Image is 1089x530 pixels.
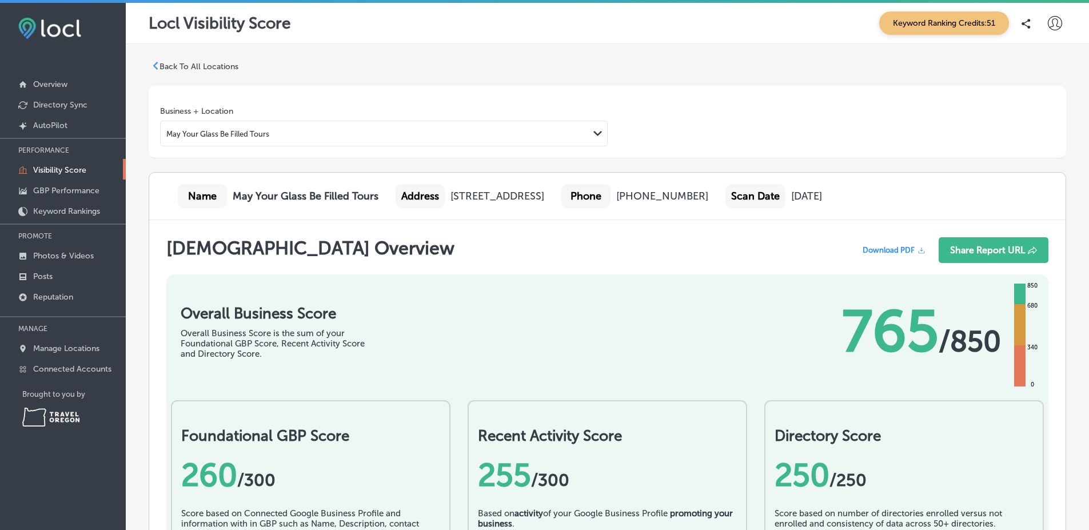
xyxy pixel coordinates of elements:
[1025,281,1040,290] div: 850
[166,237,454,269] h1: [DEMOGRAPHIC_DATA] Overview
[22,408,79,427] img: Travel Oregon
[478,508,733,529] b: promoting your business
[181,456,440,494] div: 260
[181,328,381,359] div: Overall Business Score is the sum of your Foundational GBP Score, Recent Activity Score and Direc...
[181,305,381,322] h1: Overall Business Score
[775,427,1034,445] h2: Directory Score
[33,165,86,175] p: Visibility Score
[478,456,737,494] div: 255
[33,251,94,261] p: Photos & Videos
[181,427,440,445] h2: Foundational GBP Score
[450,190,544,202] div: [STREET_ADDRESS]
[33,121,67,130] p: AutoPilot
[863,246,915,254] span: Download PDF
[33,292,73,302] p: Reputation
[939,237,1048,263] button: Share Report URL
[149,14,291,33] p: Locl Visibility Score
[1025,301,1040,310] div: 680
[829,470,867,491] span: /250
[879,11,1009,35] span: Keyword Ranking Credits: 51
[775,456,1034,494] div: 250
[33,364,111,374] p: Connected Accounts
[514,508,543,519] b: activity
[616,190,708,202] div: [PHONE_NUMBER]
[791,190,822,202] div: [DATE]
[237,470,276,491] span: / 300
[33,79,67,89] p: Overview
[33,272,53,281] p: Posts
[22,390,126,399] p: Brought to you by
[842,297,939,366] span: 765
[33,100,87,110] p: Directory Sync
[160,106,233,116] label: Business + Location
[33,206,100,216] p: Keyword Rankings
[725,184,785,208] div: Scan Date
[478,427,737,445] h2: Recent Activity Score
[561,184,611,208] div: Phone
[1028,380,1036,389] div: 0
[33,186,99,196] p: GBP Performance
[159,62,238,71] p: Back To All Locations
[166,129,269,138] div: May Your Glass Be Filled Tours
[1025,343,1040,352] div: 340
[531,470,569,491] span: /300
[178,184,227,208] div: Name
[939,324,1001,358] span: / 850
[396,184,445,208] div: Address
[33,344,99,353] p: Manage Locations
[18,18,81,39] img: fda3e92497d09a02dc62c9cd864e3231.png
[233,190,378,202] b: May Your Glass Be Filled Tours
